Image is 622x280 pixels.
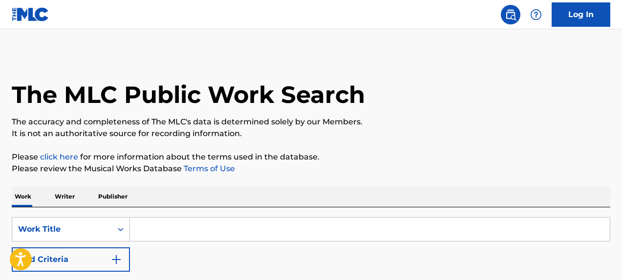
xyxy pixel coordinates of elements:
button: Add Criteria [12,247,130,272]
a: Log In [552,2,610,27]
div: Work Title [18,223,106,235]
img: MLC Logo [12,7,49,21]
p: It is not an authoritative source for recording information. [12,128,610,140]
a: Public Search [501,5,520,24]
p: Writer [52,186,78,207]
img: search [505,9,516,20]
img: help [530,9,542,20]
h1: The MLC Public Work Search [12,80,365,109]
p: Publisher [95,186,130,207]
p: Please review the Musical Works Database [12,163,610,175]
p: Please for more information about the terms used in the database. [12,151,610,163]
img: 9d2ae6d4665cec9f34b9.svg [110,254,122,265]
div: Help [526,5,546,24]
p: The accuracy and completeness of The MLC's data is determined solely by our Members. [12,116,610,128]
a: Terms of Use [182,164,235,173]
p: Work [12,186,34,207]
a: click here [40,152,78,161]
